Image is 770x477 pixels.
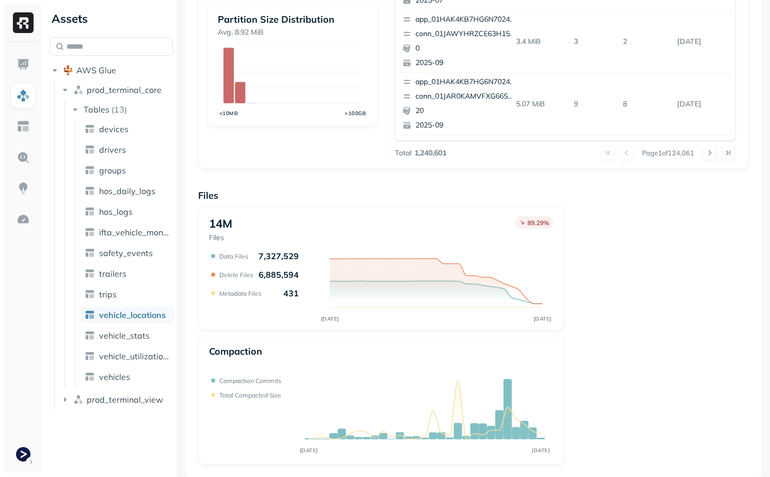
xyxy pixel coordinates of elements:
button: app_01HAK4KB7HG6N7024210G3S8D5conn_01JAR0KAMVFXG66SCRNEFXMQG8202025-09 [398,73,520,135]
tspan: [DATE] [300,447,318,454]
span: vehicle_stats [99,330,150,341]
p: 1,240,601 [414,148,446,158]
img: table [85,227,95,237]
img: table [85,268,95,279]
tspan: [DATE] [534,315,552,322]
p: Avg. 8.92 MiB [218,27,366,37]
span: vehicle_utilization_day [99,351,170,361]
p: conn_01JAR0KAMVFXG66SCRNEFXMQG8 [415,91,516,102]
p: Files [198,189,749,201]
p: 6,885,594 [259,269,299,280]
span: hos_logs [99,206,133,217]
p: 20 [415,106,516,116]
p: app_01HAK4KB7HG6N7024210G3S8D5 [415,77,516,87]
p: 2025-09 [415,58,516,68]
img: namespace [73,394,84,405]
a: groups [81,162,174,179]
p: 2 [619,33,673,51]
img: Asset Explorer [17,120,30,133]
img: Dashboard [17,58,30,71]
p: 3 [570,33,619,51]
img: table [85,206,95,217]
p: Sep 14, 2025 [673,95,732,113]
button: prod_terminal_core [60,82,173,98]
span: trips [99,289,117,299]
a: devices [81,121,174,137]
span: devices [99,124,129,134]
a: vehicle_utilization_day [81,348,174,364]
div: Assets [50,10,173,27]
p: 9 [570,95,619,113]
img: Query Explorer [17,151,30,164]
p: Metadata Files [219,290,262,297]
p: 0 [415,43,516,54]
span: groups [99,165,126,176]
span: safety_events [99,248,153,258]
a: vehicles [81,369,174,385]
p: conn_01JAWYHRZCE63H15YJ79T5DDAW [415,29,516,39]
img: Terminal [16,447,30,462]
p: 89.29 % [527,219,549,227]
a: hos_daily_logs [81,183,174,199]
a: vehicle_stats [81,327,174,344]
p: app_01HAK4KB7HG6N7024210G3S8D5 [415,14,516,25]
img: table [85,372,95,382]
p: Compaction commits [219,377,281,385]
img: table [85,248,95,258]
span: hos_daily_logs [99,186,155,196]
img: root [63,65,73,75]
img: table [85,165,95,176]
p: 8 [619,95,673,113]
img: table [85,124,95,134]
p: 431 [283,288,299,298]
tspan: >100GB [345,110,366,117]
tspan: [DATE] [321,315,339,322]
p: 2025-09 [415,120,516,131]
p: Total compacted size [219,391,281,399]
img: table [85,186,95,196]
a: vehicle_locations [81,307,174,323]
img: namespace [73,85,84,95]
p: 5.07 MiB [512,95,570,113]
span: drivers [99,145,126,155]
button: Tables(13) [70,101,174,118]
a: hos_logs [81,203,174,220]
p: 14M [209,216,232,231]
span: trailers [99,268,126,279]
img: table [85,351,95,361]
img: table [85,310,95,320]
img: Optimization [17,213,30,226]
p: Delete Files [219,271,253,279]
span: prod_terminal_core [87,85,162,95]
span: prod_terminal_view [87,394,163,405]
span: vehicle_locations [99,310,166,320]
img: table [85,289,95,299]
a: drivers [81,141,174,158]
button: AWS Glue [50,62,173,78]
tspan: [DATE] [532,447,550,454]
p: ( 13 ) [111,104,127,115]
img: Assets [17,89,30,102]
img: Insights [17,182,30,195]
button: app_01HAK4KB7HG6N7024210G3S8D5conn_01JAR0KAMVFXG66SCRNEFXMQG812025-09 [398,135,520,197]
a: safety_events [81,245,174,261]
span: vehicles [99,372,130,382]
tspan: <10MB [219,110,238,117]
p: Files [209,233,232,243]
a: trips [81,286,174,303]
a: trailers [81,265,174,282]
img: Ryft [13,12,34,33]
span: Tables [84,104,109,115]
p: Sep 14, 2025 [673,33,732,51]
p: Total [395,148,411,158]
p: Page 1 of 124,061 [642,148,694,157]
img: table [85,330,95,341]
img: table [85,145,95,155]
button: app_01HAK4KB7HG6N7024210G3S8D5conn_01JAWYHRZCE63H15YJ79T5DDAW02025-09 [398,10,520,72]
p: Partition Size Distribution [218,13,366,25]
p: Data Files [219,252,248,260]
button: prod_terminal_view [60,391,173,408]
p: 3.4 MiB [512,33,570,51]
span: AWS Glue [76,65,116,75]
span: ifta_vehicle_months [99,227,170,237]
